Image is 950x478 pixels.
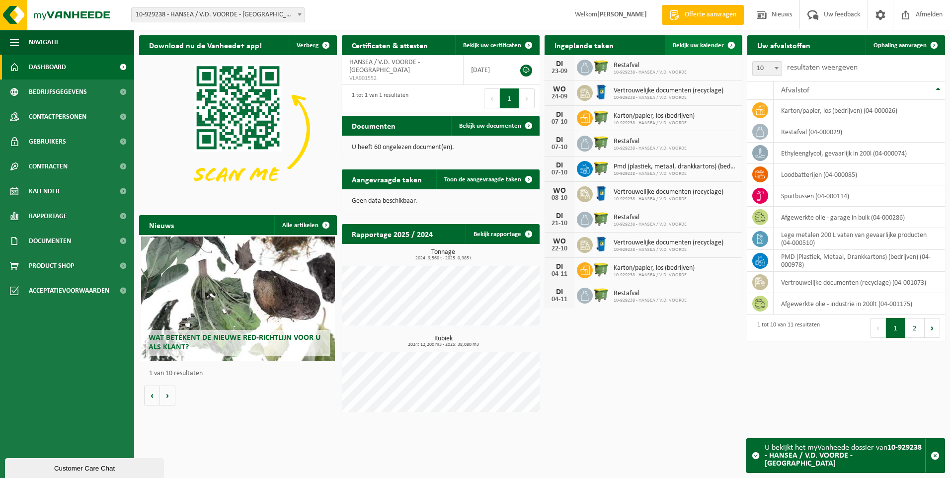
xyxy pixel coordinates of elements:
span: HANSEA / V.D. VOORDE - [GEOGRAPHIC_DATA] [349,59,420,74]
span: Product Shop [29,253,74,278]
div: 07-10 [550,144,569,151]
span: Contactpersonen [29,104,86,129]
td: restafval (04-000029) [774,121,945,143]
span: 10-929238 - HANSEA / V.D. VOORDE - WACHTEBEKE [131,7,305,22]
div: DI [550,60,569,68]
a: Offerte aanvragen [662,5,744,25]
div: DI [550,212,569,220]
h2: Certificaten & attesten [342,35,438,55]
img: WB-1100-HPE-GN-50 [593,159,610,176]
span: Vertrouwelijke documenten (recyclage) [614,188,723,196]
a: Bekijk uw kalender [665,35,741,55]
span: 10-929238 - HANSEA / V.D. VOORDE [614,95,723,101]
img: WB-0240-HPE-BE-09 [593,83,610,100]
a: Ophaling aanvragen [866,35,944,55]
div: 1 tot 1 van 1 resultaten [347,87,408,109]
button: Previous [870,318,886,338]
span: 10-929238 - HANSEA / V.D. VOORDE [614,272,695,278]
h2: Documenten [342,116,405,135]
span: Afvalstof [781,86,809,94]
img: WB-0240-HPE-BE-09 [593,185,610,202]
div: 08-10 [550,195,569,202]
button: Previous [484,88,500,108]
span: 10-929238 - HANSEA / V.D. VOORDE [614,120,695,126]
span: Verberg [297,42,318,49]
span: 10 [753,62,782,76]
td: lege metalen 200 L vaten van gevaarlijke producten (04-000510) [774,228,945,250]
a: Toon de aangevraagde taken [436,169,539,189]
img: WB-0240-HPE-BE-09 [593,236,610,252]
div: WO [550,187,569,195]
div: DI [550,136,569,144]
div: DI [550,288,569,296]
span: Bekijk uw certificaten [463,42,521,49]
span: Bedrijfsgegevens [29,80,87,104]
div: 21-10 [550,220,569,227]
span: Vertrouwelijke documenten (recyclage) [614,239,723,247]
span: Restafval [614,62,687,70]
a: Wat betekent de nieuwe RED-richtlijn voor u als klant? [141,237,335,361]
div: DI [550,161,569,169]
span: 10-929238 - HANSEA / V.D. VOORDE [614,222,687,228]
a: Bekijk uw documenten [451,116,539,136]
span: 10-929238 - HANSEA / V.D. VOORDE [614,298,687,304]
span: 2024: 12,200 m3 - 2025: 38,080 m3 [347,342,540,347]
div: 04-11 [550,296,569,303]
span: Offerte aanvragen [682,10,739,20]
span: VLA901552 [349,75,456,82]
span: Documenten [29,229,71,253]
span: Bekijk uw documenten [459,123,521,129]
div: WO [550,238,569,245]
div: U bekijkt het myVanheede dossier van [765,439,925,473]
strong: 10-929238 - HANSEA / V.D. VOORDE - [GEOGRAPHIC_DATA] [765,444,922,468]
h2: Aangevraagde taken [342,169,432,189]
span: 10-929238 - HANSEA / V.D. VOORDE [614,70,687,76]
a: Bekijk uw certificaten [455,35,539,55]
td: PMD (Plastiek, Metaal, Drankkartons) (bedrijven) (04-000978) [774,250,945,272]
td: spuitbussen (04-000114) [774,185,945,207]
img: WB-1100-HPE-GN-50 [593,109,610,126]
div: 04-11 [550,271,569,278]
span: Wat betekent de nieuwe RED-richtlijn voor u als klant? [149,334,320,351]
p: U heeft 60 ongelezen document(en). [352,144,530,151]
h3: Tonnage [347,249,540,261]
div: 23-09 [550,68,569,75]
div: 1 tot 10 van 11 resultaten [752,317,820,339]
div: 07-10 [550,119,569,126]
a: Alle artikelen [274,215,336,235]
span: Rapportage [29,204,67,229]
span: Bekijk uw kalender [673,42,724,49]
h2: Ingeplande taken [545,35,624,55]
td: vertrouwelijke documenten (recyclage) (04-001073) [774,272,945,293]
td: loodbatterijen (04-000085) [774,164,945,185]
button: 1 [500,88,519,108]
span: 2024: 9,560 t - 2025: 0,985 t [347,256,540,261]
div: DI [550,111,569,119]
span: Dashboard [29,55,66,80]
strong: [PERSON_NAME] [597,11,647,18]
div: 07-10 [550,169,569,176]
button: 2 [905,318,925,338]
span: Contracten [29,154,68,179]
span: Restafval [614,138,687,146]
button: Next [519,88,535,108]
span: Vertrouwelijke documenten (recyclage) [614,87,723,95]
button: Next [925,318,940,338]
span: Acceptatievoorwaarden [29,278,109,303]
div: 24-09 [550,93,569,100]
label: resultaten weergeven [787,64,858,72]
span: Ophaling aanvragen [873,42,927,49]
a: Bekijk rapportage [466,224,539,244]
button: Vorige [144,386,160,405]
span: Gebruikers [29,129,66,154]
h3: Kubiek [347,335,540,347]
button: Volgende [160,386,175,405]
td: afgewerkte olie - industrie in 200lt (04-001175) [774,293,945,315]
iframe: chat widget [5,456,166,478]
img: WB-1100-HPE-GN-50 [593,134,610,151]
div: DI [550,263,569,271]
td: karton/papier, los (bedrijven) (04-000026) [774,100,945,121]
h2: Uw afvalstoffen [747,35,820,55]
img: Download de VHEPlus App [139,55,337,204]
